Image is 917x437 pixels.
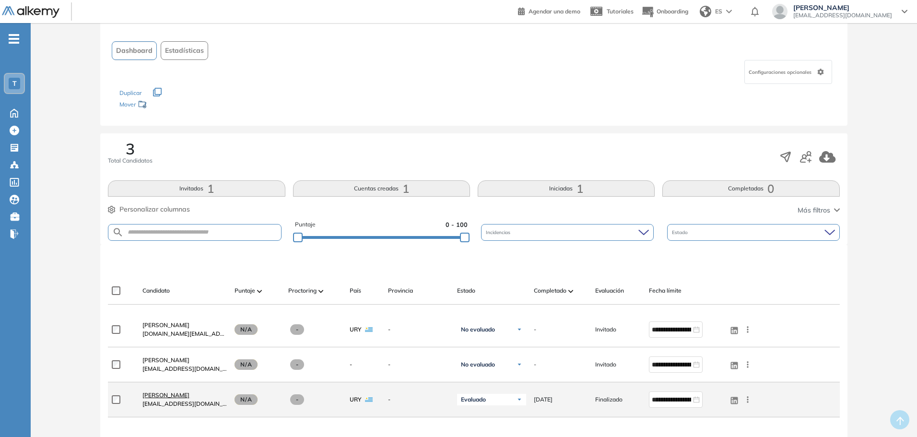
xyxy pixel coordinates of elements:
span: - [534,360,536,369]
span: Más filtros [798,205,830,215]
span: Proctoring [288,286,317,295]
span: Provincia [388,286,413,295]
button: Iniciadas1 [478,180,655,197]
img: Logo [2,6,59,18]
button: Onboarding [641,1,688,22]
span: - [388,325,449,334]
span: Invitado [595,360,616,369]
div: Configuraciones opcionales [744,60,832,84]
span: Evaluación [595,286,624,295]
button: Estadísticas [161,41,208,60]
span: T [12,80,17,87]
span: País [350,286,361,295]
span: URY [350,325,361,334]
button: Personalizar columnas [108,204,190,214]
img: [missing "en.ARROW_ALT" translation] [568,290,573,293]
span: - [350,360,352,369]
a: [PERSON_NAME] [142,391,227,400]
span: Onboarding [657,8,688,15]
span: [EMAIL_ADDRESS][DOMAIN_NAME] [142,365,227,373]
iframe: Chat Widget [869,391,917,437]
span: No evaluado [461,326,495,333]
span: Evaluado [461,396,486,403]
div: Estado [667,224,840,241]
span: No evaluado [461,361,495,368]
span: - [290,324,304,335]
span: Incidencias [486,229,512,236]
span: 0 - 100 [446,220,468,229]
span: [DOMAIN_NAME][EMAIL_ADDRESS][DOMAIN_NAME] [142,330,227,338]
span: Personalizar columnas [119,204,190,214]
img: Ícono de flecha [517,397,522,402]
span: - [290,394,304,405]
img: world [700,6,711,17]
a: [PERSON_NAME] [142,321,227,330]
img: arrow [726,10,732,13]
span: Agendar una demo [529,8,580,15]
img: [missing "en.ARROW_ALT" translation] [257,290,262,293]
img: SEARCH_ALT [112,226,124,238]
span: - [290,359,304,370]
span: [PERSON_NAME] [142,356,189,364]
span: [EMAIL_ADDRESS][DOMAIN_NAME] [142,400,227,408]
span: Tutoriales [607,8,634,15]
img: Ícono de flecha [517,327,522,332]
button: Completadas0 [662,180,839,197]
span: N/A [235,394,258,405]
div: Mover [119,96,215,114]
img: URY [365,397,373,402]
i: - [9,38,19,40]
span: - [534,325,536,334]
a: Agendar una demo [518,5,580,16]
a: [PERSON_NAME] [142,356,227,365]
img: Ícono de flecha [517,362,522,367]
div: Widget de chat [869,391,917,437]
img: [missing "en.ARROW_ALT" translation] [318,290,323,293]
span: N/A [235,324,258,335]
span: Fecha límite [649,286,682,295]
span: Puntaje [235,286,255,295]
div: Incidencias [481,224,654,241]
span: Dashboard [116,46,153,56]
span: [PERSON_NAME] [793,4,892,12]
span: [EMAIL_ADDRESS][DOMAIN_NAME] [793,12,892,19]
span: Finalizado [595,395,623,404]
span: Puntaje [295,220,316,229]
span: [DATE] [534,395,553,404]
span: Configuraciones opcionales [749,69,813,76]
span: Invitado [595,325,616,334]
button: Cuentas creadas1 [293,180,470,197]
span: 3 [126,141,135,156]
span: [PERSON_NAME] [142,321,189,329]
span: Completado [534,286,566,295]
span: Estado [672,229,690,236]
button: Invitados1 [108,180,285,197]
button: Dashboard [112,41,157,60]
span: ES [715,7,722,16]
span: N/A [235,359,258,370]
span: Estadísticas [165,46,204,56]
span: - [388,395,449,404]
button: Más filtros [798,205,840,215]
span: - [388,360,449,369]
span: Duplicar [119,89,141,96]
span: Candidato [142,286,170,295]
span: Total Candidatos [108,156,153,165]
span: URY [350,395,361,404]
span: [PERSON_NAME] [142,391,189,399]
img: URY [365,327,373,332]
span: Estado [457,286,475,295]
